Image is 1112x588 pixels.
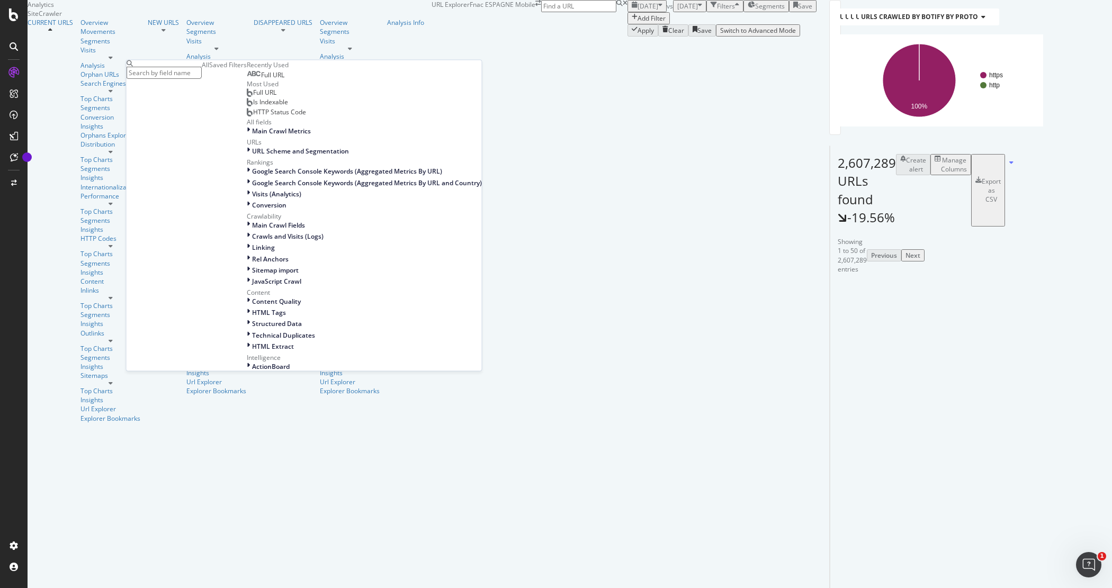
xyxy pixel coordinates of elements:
[80,329,140,338] a: Outlinks
[627,12,670,24] button: Add Filter
[930,154,971,175] button: Manage Columns
[848,34,1033,126] svg: A chart.
[80,259,140,268] a: Segments
[871,251,897,260] div: Previous
[252,276,301,285] span: JavaScript Crawl
[80,37,140,46] div: Segments
[247,211,482,220] div: Crawlability
[80,46,140,55] a: Visits
[80,362,140,371] div: Insights
[989,82,1000,89] text: http
[252,265,299,274] span: Sitemap import
[911,103,928,110] text: 100%
[677,2,698,11] span: 2024 Apr. 1st
[80,353,140,362] a: Segments
[638,2,658,11] span: 2025 Sep. 1st
[80,155,140,164] a: Top Charts
[247,79,482,88] div: Most Used
[845,12,972,21] span: URLs Crawled By Botify By pagetype
[755,2,785,11] span: Segments
[906,156,926,174] div: Create alert
[80,225,140,234] a: Insights
[186,27,246,36] a: Segments
[320,377,380,386] div: Url Explorer
[186,368,246,377] a: Insights
[80,103,140,112] a: Segments
[989,71,1003,79] text: https
[247,158,482,167] div: Rankings
[854,8,982,25] h4: URLs Crawled By Botify By dom
[80,61,140,70] div: Analysis
[982,177,1001,204] div: Export as CSV
[80,122,140,131] a: Insights
[843,8,988,25] h4: URLs Crawled By Botify By pagetype
[80,395,140,404] a: Insights
[80,131,140,140] a: Orphans Explorer
[80,404,140,413] a: Url Explorer
[856,12,966,21] span: URLs Crawled By Botify By dom
[80,286,140,295] a: Inlinks
[854,34,1038,126] div: A chart.
[252,297,301,306] span: Content Quality
[186,377,246,386] a: Url Explorer
[80,249,140,258] a: Top Charts
[80,173,140,182] a: Insights
[252,200,286,209] span: Conversion
[80,27,140,36] div: Movements
[320,37,380,46] a: Visits
[861,12,978,21] span: URLs Crawled By Botify By proto
[80,79,140,88] div: Search Engines
[320,386,380,395] a: Explorer Bookmarks
[28,9,432,18] div: SiteCrawler
[186,386,246,395] div: Explorer Bookmarks
[80,18,140,27] div: Overview
[638,26,654,35] div: Apply
[80,310,140,319] a: Segments
[80,183,138,192] div: Internationalization
[247,352,482,361] div: Intelligence
[387,18,424,27] div: Analysis Info
[80,277,140,286] a: Content
[209,60,247,69] div: Saved Filters
[905,251,920,260] div: Next
[186,18,246,27] div: Overview
[320,52,380,61] a: Analysis
[252,308,286,317] span: HTML Tags
[1076,552,1101,577] iframe: Intercom live chat
[896,154,930,175] button: Create alert
[80,414,140,423] a: Explorer Bookmarks
[148,18,179,27] div: NEW URLS
[80,301,140,310] div: Top Charts
[127,67,202,79] input: Search by field name
[848,8,999,25] h4: URLs Crawled By Botify By pagequery
[859,8,994,25] h4: URLs Crawled By Botify By proto
[320,18,380,27] div: Overview
[838,34,1024,126] svg: A chart.
[941,156,967,174] div: Manage Columns
[843,34,1029,126] div: A chart.
[80,268,140,277] div: Insights
[186,52,246,61] a: Analysis
[80,386,140,395] a: Top Charts
[252,254,289,263] span: Rel Anchors
[971,154,1005,227] button: Export as CSV
[252,319,302,328] span: Structured Data
[80,192,140,201] a: Performance
[717,2,735,11] div: Filters
[688,24,716,37] button: Save
[838,154,896,208] span: 2,607,289 URLs found
[80,70,140,79] a: Orphan URLs
[798,2,812,11] div: Save
[247,137,482,146] div: URLs
[252,232,324,241] span: Crawls and Visits (Logs)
